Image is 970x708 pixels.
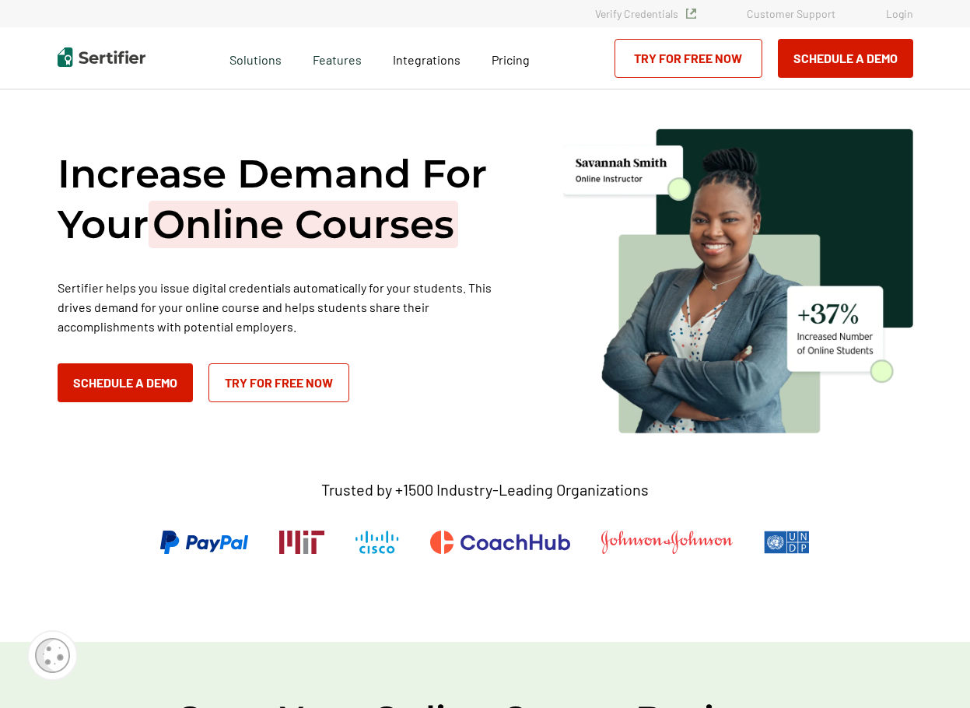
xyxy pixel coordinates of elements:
[313,48,362,68] span: Features
[279,531,324,554] img: Massachusetts Institute of Technology
[229,48,282,68] span: Solutions
[747,7,835,20] a: Customer Support
[58,363,193,402] button: Schedule a Demo
[886,7,913,20] a: Login
[321,480,649,499] p: Trusted by +1500 Industry-Leading Organizations
[149,201,458,248] span: Online Courses
[563,117,913,433] img: solutions/online courses hero
[58,149,524,250] h1: Increase Demand For Your
[430,531,570,554] img: CoachHub
[58,47,145,67] img: Sertifier | Digital Credentialing Platform
[601,531,732,554] img: Johnson & Johnson
[208,363,349,402] a: Try for Free Now
[492,48,530,68] a: Pricing
[160,531,248,554] img: PayPal
[892,633,970,708] iframe: Chat Widget
[615,39,762,78] a: Try for Free Now
[595,7,696,20] a: Verify Credentials
[35,638,70,673] img: Cookie Popup Icon
[764,531,810,554] img: UNDP
[58,278,524,336] p: Sertifier helps you issue digital credentials automatically for your students. This drives demand...
[393,48,460,68] a: Integrations
[355,531,399,554] img: Cisco
[393,52,460,67] span: Integrations
[492,52,530,67] span: Pricing
[778,39,913,78] button: Schedule a Demo
[686,9,696,19] img: Verified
